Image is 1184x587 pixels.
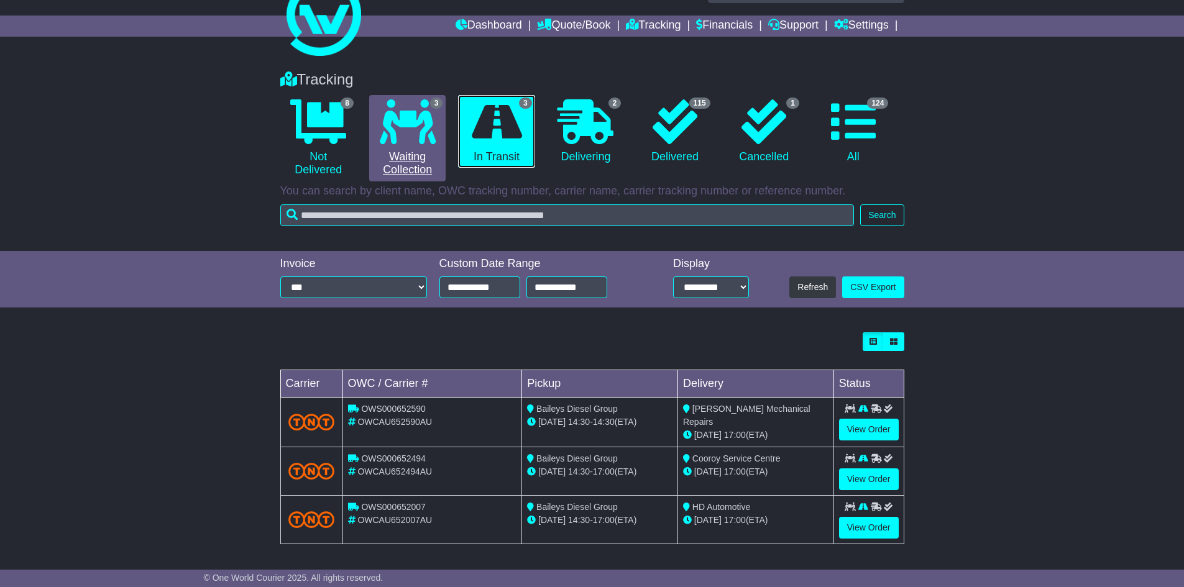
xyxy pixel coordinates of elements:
[860,204,904,226] button: Search
[361,453,426,463] span: OWS000652494
[726,95,802,168] a: 1 Cancelled
[341,98,354,109] span: 8
[683,429,828,442] div: (ETA)
[694,515,722,525] span: [DATE]
[538,417,566,427] span: [DATE]
[274,71,911,89] div: Tracking
[724,515,746,525] span: 17:00
[342,370,522,398] td: OWC / Carrier #
[608,98,622,109] span: 2
[842,276,904,298] a: CSV Export
[519,98,532,109] span: 3
[538,515,566,525] span: [DATE]
[361,502,426,512] span: OWS000652007
[527,416,672,429] div: - (ETA)
[839,468,899,490] a: View Order
[683,404,810,427] span: [PERSON_NAME] Mechanical Repairs
[280,257,427,271] div: Invoice
[696,16,753,37] a: Financials
[527,514,672,527] div: - (ETA)
[568,515,590,525] span: 14:30
[839,419,899,440] a: View Order
[724,466,746,476] span: 17:00
[768,16,819,37] a: Support
[593,515,615,525] span: 17:00
[568,417,590,427] span: 14:30
[536,404,618,414] span: Baileys Diesel Group
[636,95,713,168] a: 115 Delivered
[789,276,836,298] button: Refresh
[839,517,899,539] a: View Order
[683,465,828,478] div: (ETA)
[568,466,590,476] span: 14:30
[536,453,618,463] span: Baileys Diesel Group
[593,466,615,476] span: 17:00
[867,98,888,109] span: 124
[692,453,781,463] span: Cooroy Service Centre
[522,370,678,398] td: Pickup
[626,16,681,37] a: Tracking
[288,463,335,480] img: TNT_Domestic.png
[430,98,443,109] span: 3
[357,417,432,427] span: OWCAU652590AU
[357,466,432,476] span: OWCAU652494AU
[536,502,618,512] span: Baileys Diesel Group
[537,16,610,37] a: Quote/Book
[280,370,342,398] td: Carrier
[548,95,624,168] a: 2 Delivering
[815,95,891,168] a: 124 All
[834,16,889,37] a: Settings
[458,95,535,168] a: 3 In Transit
[280,184,904,198] p: You can search by client name, OWC tracking number, carrier name, carrier tracking number or refe...
[527,465,672,478] div: - (ETA)
[369,95,446,181] a: 3 Waiting Collection
[280,95,357,181] a: 8 Not Delivered
[288,414,335,430] img: TNT_Domestic.png
[439,257,639,271] div: Custom Date Range
[786,98,799,109] span: 1
[456,16,522,37] a: Dashboard
[689,98,710,109] span: 115
[677,370,833,398] td: Delivery
[724,430,746,440] span: 17:00
[593,417,615,427] span: 14:30
[694,466,722,476] span: [DATE]
[833,370,904,398] td: Status
[694,430,722,440] span: [DATE]
[357,515,432,525] span: OWCAU652007AU
[673,257,749,271] div: Display
[692,502,750,512] span: HD Automotive
[683,514,828,527] div: (ETA)
[204,573,383,583] span: © One World Courier 2025. All rights reserved.
[288,511,335,528] img: TNT_Domestic.png
[361,404,426,414] span: OWS000652590
[538,466,566,476] span: [DATE]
